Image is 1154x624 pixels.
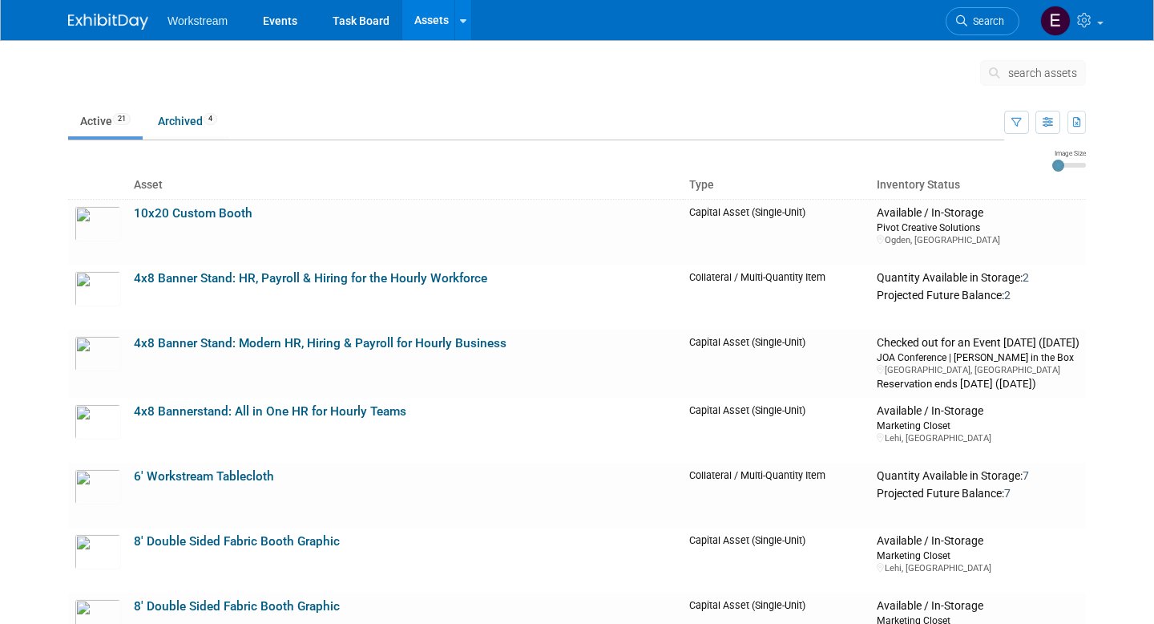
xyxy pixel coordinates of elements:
[683,528,870,593] td: Capital Asset (Single-Unit)
[127,172,683,199] th: Asset
[877,206,1079,221] div: Available / In-Storage
[877,469,1079,484] div: Quantity Available in Storage:
[134,404,406,419] a: 4x8 Bannerstand: All in One HR for Hourly Teams
[683,463,870,528] td: Collateral / Multi-Quantity Item
[1008,67,1077,79] span: search assets
[980,60,1086,86] button: search assets
[1040,6,1071,36] img: Ellie Mirman
[683,330,870,398] td: Capital Asset (Single-Unit)
[1004,289,1011,302] span: 2
[1004,487,1011,500] span: 7
[683,199,870,265] td: Capital Asset (Single-Unit)
[877,419,1079,432] div: Marketing Closet
[68,14,148,30] img: ExhibitDay
[134,469,274,484] a: 6' Workstream Tablecloth
[877,234,1079,246] div: Ogden, [GEOGRAPHIC_DATA]
[877,376,1079,391] div: Reservation ends [DATE] ([DATE])
[134,336,506,350] a: 4x8 Banner Stand: Modern HR, Hiring & Payroll for Hourly Business
[68,106,143,136] a: Active21
[877,534,1079,549] div: Available / In-Storage
[877,562,1079,574] div: Lehi, [GEOGRAPHIC_DATA]
[134,271,487,286] a: 4x8 Banner Stand: HR, Payroll & Hiring for the Hourly Workforce
[204,113,217,125] span: 4
[146,106,229,136] a: Archived4
[134,599,340,614] a: 8' Double Sided Fabric Booth Graphic
[1023,469,1029,482] span: 7
[967,15,1004,27] span: Search
[877,484,1079,501] div: Projected Future Balance:
[877,271,1079,286] div: Quantity Available in Storage:
[877,364,1079,376] div: [GEOGRAPHIC_DATA], [GEOGRAPHIC_DATA]
[877,221,1079,234] div: Pivot Creative Solutions
[113,113,131,125] span: 21
[877,599,1079,614] div: Available / In-Storage
[683,265,870,330] td: Collateral / Multi-Quantity Item
[134,534,340,549] a: 8' Double Sided Fabric Booth Graphic
[167,14,228,27] span: Workstream
[683,172,870,199] th: Type
[946,7,1019,35] a: Search
[1023,271,1029,284] span: 2
[877,336,1079,350] div: Checked out for an Event [DATE] ([DATE])
[683,398,870,463] td: Capital Asset (Single-Unit)
[877,286,1079,303] div: Projected Future Balance:
[134,206,252,221] a: 10x20 Custom Booth
[877,549,1079,562] div: Marketing Closet
[877,432,1079,444] div: Lehi, [GEOGRAPHIC_DATA]
[877,404,1079,419] div: Available / In-Storage
[1052,148,1086,158] div: Image Size
[877,350,1079,364] div: JOA Conference | [PERSON_NAME] in the Box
